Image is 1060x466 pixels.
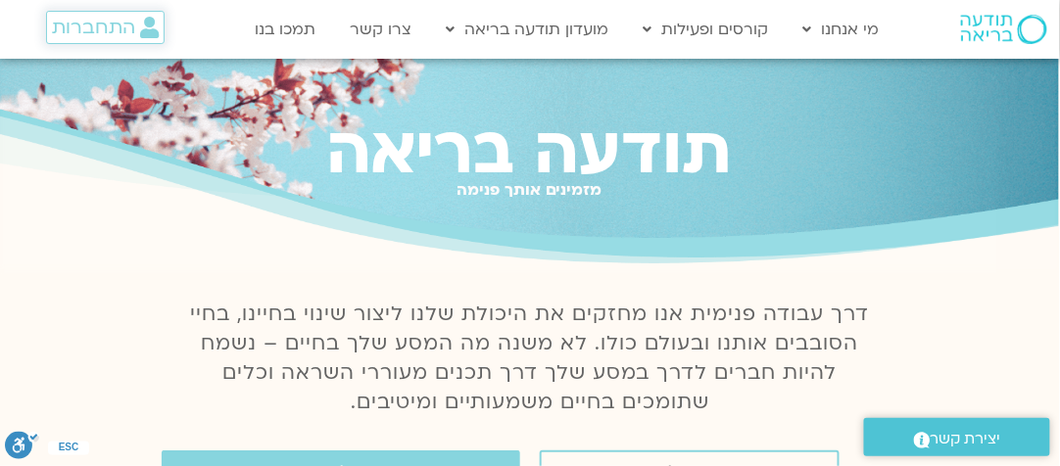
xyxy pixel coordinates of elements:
p: דרך עבודה פנימית אנו מחזקים את היכולת שלנו ליצור שינוי בחיינו, בחיי הסובבים אותנו ובעולם כולו. לא... [179,300,881,417]
a: תמכו בנו [246,11,326,48]
span: יצירת קשר [931,426,1001,452]
a: התחברות [46,11,165,44]
a: מי אנחנו [794,11,890,48]
a: יצירת קשר [864,418,1050,456]
a: מועדון תודעה בריאה [437,11,619,48]
img: תודעה בריאה [961,15,1047,44]
a: קורסים ופעילות [634,11,779,48]
a: צרו קשר [341,11,422,48]
span: התחברות [52,17,135,38]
